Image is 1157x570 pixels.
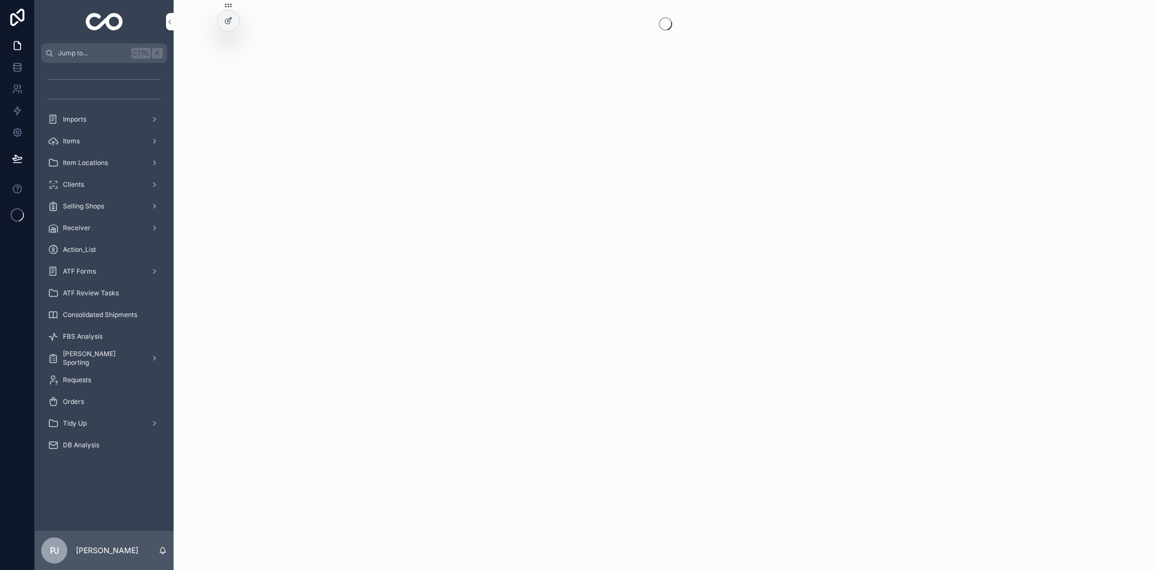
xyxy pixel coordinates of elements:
[41,414,167,433] a: Tidy Up
[63,202,104,211] span: Selling Shops
[63,289,119,297] span: ATF Review Tasks
[63,332,103,341] span: FBS Analysis
[41,435,167,455] a: DB Analysis
[41,262,167,281] a: ATF Forms
[63,180,84,189] span: Clients
[41,153,167,173] a: Item Locations
[41,392,167,411] a: Orders
[63,376,91,384] span: Requests
[41,305,167,325] a: Consolidated Shipments
[41,218,167,238] a: Receiver
[41,43,167,63] button: Jump to...CtrlK
[41,131,167,151] a: Items
[63,350,142,367] span: [PERSON_NAME] Sporting
[63,397,84,406] span: Orders
[63,441,99,449] span: DB Analysis
[35,63,174,469] div: scrollable content
[41,370,167,390] a: Requests
[41,283,167,303] a: ATF Review Tasks
[63,267,96,276] span: ATF Forms
[131,48,151,59] span: Ctrl
[58,49,127,58] span: Jump to...
[63,311,137,319] span: Consolidated Shipments
[41,197,167,216] a: Selling Shops
[63,245,96,254] span: Action_List
[41,349,167,368] a: [PERSON_NAME] Sporting
[76,545,138,556] p: [PERSON_NAME]
[63,159,108,167] span: Item Locations
[63,137,80,145] span: Items
[63,224,91,232] span: Receiver
[63,115,86,124] span: Imports
[41,110,167,129] a: Imports
[50,544,59,557] span: PJ
[41,240,167,259] a: Action_List
[41,175,167,194] a: Clients
[41,327,167,346] a: FBS Analysis
[86,13,123,30] img: App logo
[153,49,162,58] span: K
[63,419,87,428] span: Tidy Up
